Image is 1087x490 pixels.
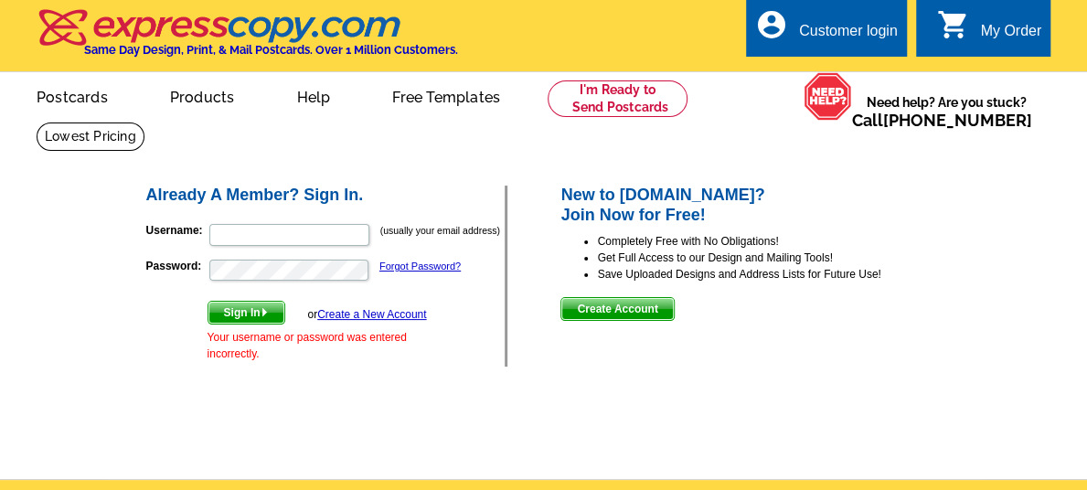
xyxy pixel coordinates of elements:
h2: Already A Member? Sign In. [146,186,506,206]
small: (usually your email address) [380,225,500,236]
a: Products [141,74,264,117]
li: Completely Free with No Obligations! [597,233,943,250]
a: account_circle Customer login [755,20,898,43]
a: shopping_cart My Order [936,20,1041,43]
li: Save Uploaded Designs and Address Lists for Future Use! [597,266,943,282]
div: Customer login [799,23,898,48]
button: Sign In [208,301,285,325]
h2: New to [DOMAIN_NAME]? Join Now for Free! [560,186,943,225]
span: Sign In [208,302,284,324]
i: account_circle [755,8,788,41]
h4: Same Day Design, Print, & Mail Postcards. Over 1 Million Customers. [84,43,458,57]
div: or [307,306,426,323]
a: Same Day Design, Print, & Mail Postcards. Over 1 Million Customers. [37,22,458,57]
a: Free Templates [363,74,529,117]
iframe: LiveChat chat widget [721,65,1087,490]
a: Create a New Account [317,308,426,321]
label: Password: [146,258,208,274]
span: Create Account [561,298,673,320]
i: shopping_cart [936,8,969,41]
li: Get Full Access to our Design and Mailing Tools! [597,250,943,266]
button: Create Account [560,297,674,321]
a: Postcards [7,74,137,117]
label: Username: [146,222,208,239]
a: Help [267,74,359,117]
a: Forgot Password? [379,261,461,272]
img: button-next-arrow-white.png [261,308,269,316]
div: My Order [980,23,1041,48]
div: Your username or password was entered incorrectly. [208,329,427,362]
